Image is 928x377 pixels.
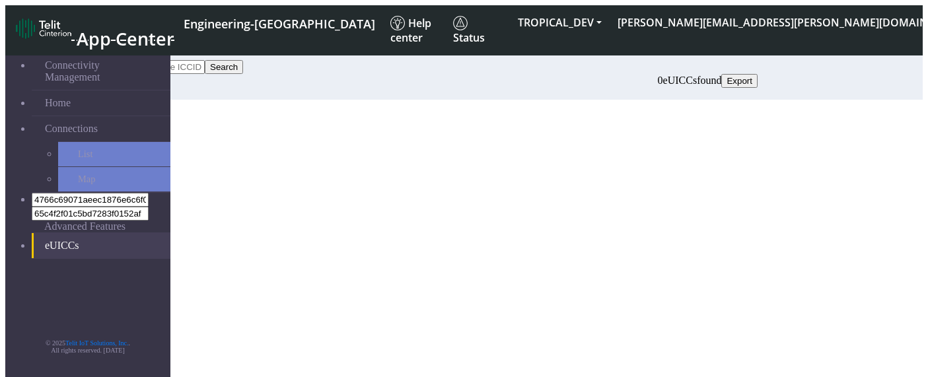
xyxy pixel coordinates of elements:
[453,16,468,30] img: status.svg
[697,75,721,86] span: found
[658,75,663,86] span: 0
[390,16,431,45] span: Help center
[453,16,485,45] span: Status
[183,11,375,35] a: Your current platform instance
[727,76,752,86] span: Export
[448,11,510,50] a: Status
[510,11,610,34] button: TROPICAL_DEV
[32,53,170,90] a: Connectivity Management
[32,90,170,116] a: Home
[16,15,172,46] a: App Center
[385,11,448,50] a: Help center
[721,74,758,88] button: Export
[205,60,243,74] button: Search
[184,16,375,32] span: Engineering-[GEOGRAPHIC_DATA]
[390,16,405,30] img: knowledge.svg
[663,75,697,86] span: eUICCs
[77,26,174,51] span: App Center
[16,18,71,39] img: logo-telit-cinterion-gw-new.png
